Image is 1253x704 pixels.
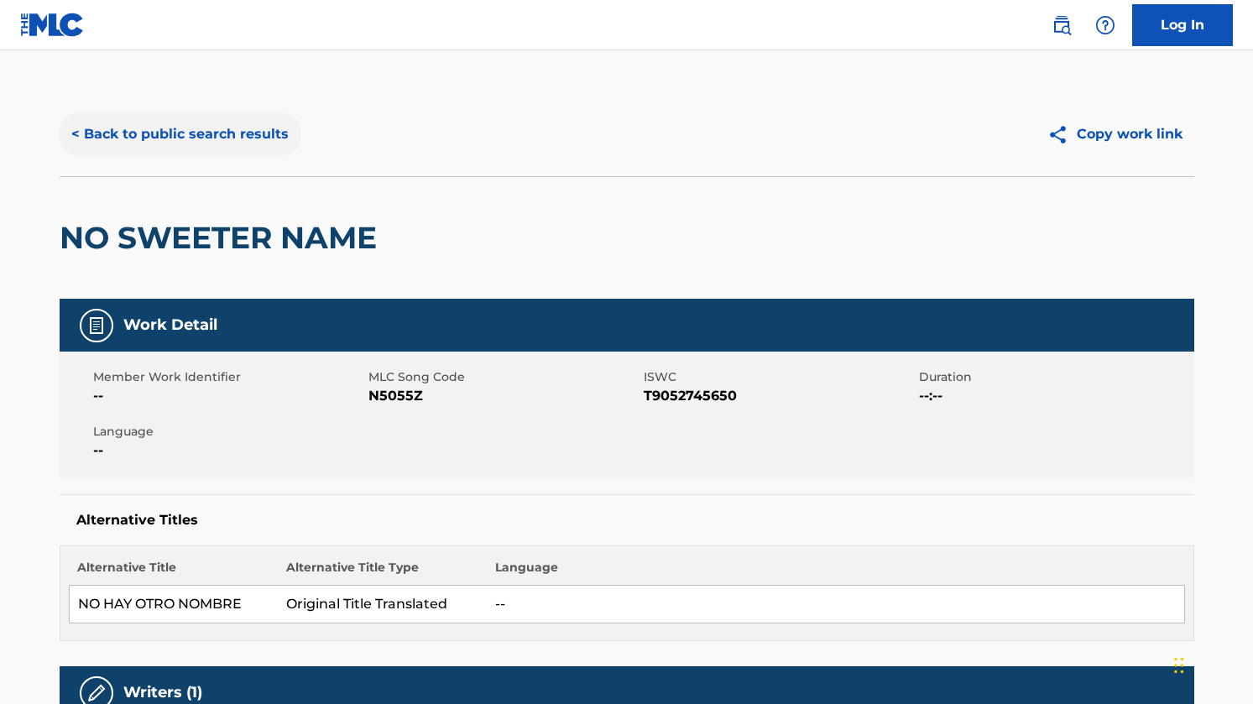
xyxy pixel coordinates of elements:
img: MLC Logo [20,13,85,37]
img: search [1052,15,1072,35]
span: Language [93,423,364,441]
button: < Back to public search results [60,113,300,155]
td: NO HAY OTRO NOMBRE [69,586,278,623]
div: Drag [1174,640,1184,691]
span: Member Work Identifier [93,368,364,386]
h5: Work Detail [123,315,217,335]
h2: NO SWEETER NAME [60,219,385,257]
th: Alternative Title [69,559,278,586]
iframe: Chat Widget [1169,623,1253,704]
span: -- [93,386,364,406]
span: T9052745650 [644,386,915,406]
img: Copy work link [1047,124,1077,145]
span: MLC Song Code [368,368,640,386]
span: --:-- [919,386,1190,406]
td: -- [487,586,1184,623]
span: ISWC [644,368,915,386]
h5: Alternative Titles [76,512,1177,529]
div: Help [1089,8,1122,42]
span: Duration [919,368,1190,386]
td: Original Title Translated [278,586,487,623]
th: Alternative Title Type [278,559,487,586]
h5: Writers (1) [123,683,202,702]
a: Public Search [1045,8,1078,42]
span: N5055Z [368,386,640,406]
img: help [1095,15,1115,35]
button: Copy work link [1036,113,1194,155]
span: -- [93,441,364,461]
img: Work Detail [86,315,107,336]
a: Log In [1132,4,1233,46]
img: Writers [86,683,107,703]
th: Language [487,559,1184,586]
